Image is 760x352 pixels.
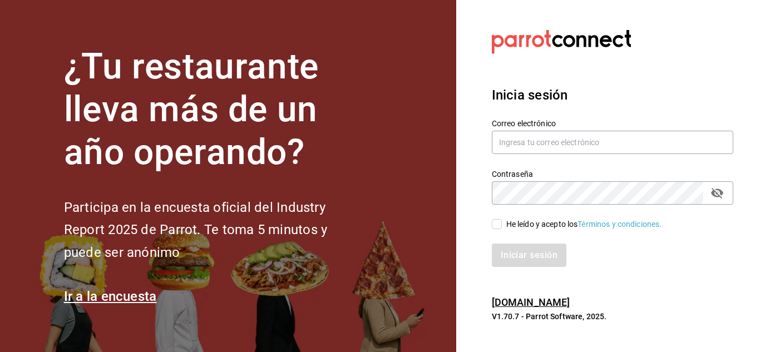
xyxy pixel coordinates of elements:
label: Contraseña [492,170,733,178]
h3: Inicia sesión [492,85,733,105]
a: Términos y condiciones. [578,220,662,229]
button: passwordField [708,184,727,202]
label: Correo electrónico [492,120,733,127]
h2: Participa en la encuesta oficial del Industry Report 2025 de Parrot. Te toma 5 minutos y puede se... [64,196,364,264]
input: Ingresa tu correo electrónico [492,131,733,154]
p: V1.70.7 - Parrot Software, 2025. [492,311,733,322]
a: Ir a la encuesta [64,289,157,304]
div: He leído y acepto los [506,219,662,230]
h1: ¿Tu restaurante lleva más de un año operando? [64,46,364,173]
a: [DOMAIN_NAME] [492,296,570,308]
